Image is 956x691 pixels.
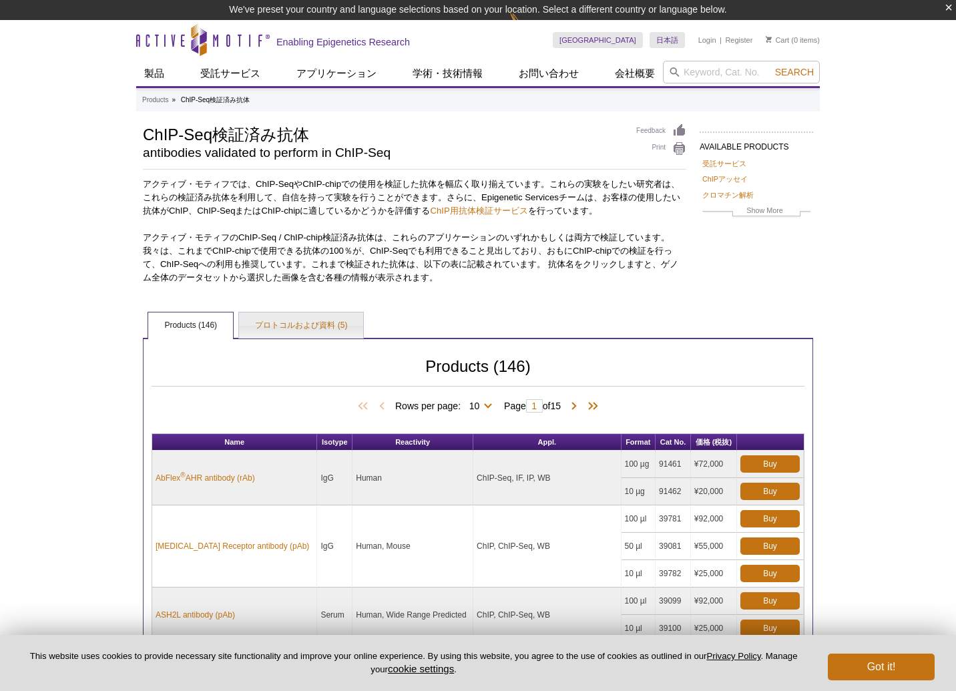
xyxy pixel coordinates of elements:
li: ChIP-Seq検証済み抗体 [181,96,250,103]
td: Human, Wide Range Predicted [352,588,473,642]
td: 39782 [656,560,691,588]
h1: ChIP-Seq検証済み抗体 [143,124,623,144]
li: » [172,96,176,103]
a: お問い合わせ [511,61,587,86]
td: IgG [317,451,352,505]
td: 10 µl [622,615,656,642]
td: 91462 [656,478,691,505]
a: Products (146) [148,312,233,339]
span: First Page [355,400,375,413]
a: アプリケーション [288,61,385,86]
a: 製品 [136,61,172,86]
span: Next Page [567,400,581,413]
a: Cart [766,35,789,45]
td: 100 µg [622,451,656,478]
td: ChIP, ChIP-Seq, WB [473,588,621,642]
button: Got it! [828,654,935,680]
a: [GEOGRAPHIC_DATA] [553,32,643,48]
span: Last Page [581,400,601,413]
td: 39781 [656,505,691,533]
th: Cat No. [656,434,691,451]
input: Keyword, Cat. No. [663,61,820,83]
td: 39100 [656,615,691,642]
th: Reactivity [352,434,473,451]
a: Buy [740,455,800,473]
a: Feedback [636,124,686,138]
a: 受託サービス [702,158,746,170]
td: 50 µl [622,533,656,560]
a: Buy [740,483,800,500]
td: 100 µl [622,505,656,533]
td: 39081 [656,533,691,560]
span: Search [775,67,814,77]
li: | [720,32,722,48]
td: ¥20,000 [691,478,737,505]
p: This website uses cookies to provide necessary site functionality and improve your online experie... [21,650,806,676]
th: Format [622,434,656,451]
td: Serum [317,588,352,642]
li: (0 items) [766,32,820,48]
a: Login [698,35,716,45]
a: 日本語 [650,32,685,48]
button: cookie settings [388,663,454,674]
td: ¥25,000 [691,560,737,588]
a: Privacy Policy [706,651,760,661]
a: Register [725,35,752,45]
a: Show More [702,204,810,220]
td: 10 µl [622,560,656,588]
td: IgG [317,505,352,588]
h2: antibodies validated to perform in ChIP-Seq [143,147,623,159]
th: 価格 (税抜) [691,434,737,451]
a: Print [636,142,686,156]
p: アクティブ・モティフでは、ChIP-SeqやChIP-chipでの使用を検証した抗体を幅広く取り揃えています。これらの実験をしたい研究者は、これらの検証済み抗体を利用して、自信を持って実験を行う... [143,178,686,284]
span: Page of [497,399,567,413]
td: 91461 [656,451,691,478]
img: Change Here [509,10,545,41]
td: Human, Mouse [352,505,473,588]
a: 受託サービス [192,61,268,86]
td: ¥92,000 [691,505,737,533]
img: Your Cart [766,36,772,43]
a: Products [142,94,168,106]
th: Name [152,434,317,451]
h2: Products (146) [152,361,804,387]
a: 会社概要 [607,61,663,86]
button: Search [771,66,818,78]
a: Buy [740,537,800,555]
a: 学術・技術情報 [405,61,491,86]
td: Human [352,451,473,505]
a: ChIPアッセイ [702,173,748,185]
a: クロマチン解析 [702,189,754,201]
td: ChIP, ChIP-Seq, WB [473,505,621,588]
a: ASH2L antibody (pAb) [156,609,235,621]
td: 39099 [656,588,691,615]
a: プロトコルおよび資料 (5) [239,312,363,339]
h2: Enabling Epigenetics Research [276,36,410,48]
th: Isotype [317,434,352,451]
a: Buy [740,620,800,637]
span: 15 [550,401,561,411]
td: ¥55,000 [691,533,737,560]
th: Appl. [473,434,621,451]
a: Buy [740,592,800,610]
td: 100 µl [622,588,656,615]
td: ChIP-Seq, IF, IP, WB [473,451,621,505]
h2: AVAILABLE PRODUCTS [700,132,813,156]
a: ChIP用抗体検証サービス [430,206,527,216]
td: 10 µg [622,478,656,505]
span: Previous Page [375,400,389,413]
td: ¥92,000 [691,588,737,615]
sup: ® [180,471,185,479]
span: Rows per page: [395,399,497,412]
td: ¥72,000 [691,451,737,478]
a: Buy [740,565,800,582]
a: Buy [740,510,800,527]
a: AbFlex®AHR antibody (rAb) [156,472,255,484]
td: ¥25,000 [691,615,737,642]
a: [MEDICAL_DATA] Receptor antibody (pAb) [156,540,309,552]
